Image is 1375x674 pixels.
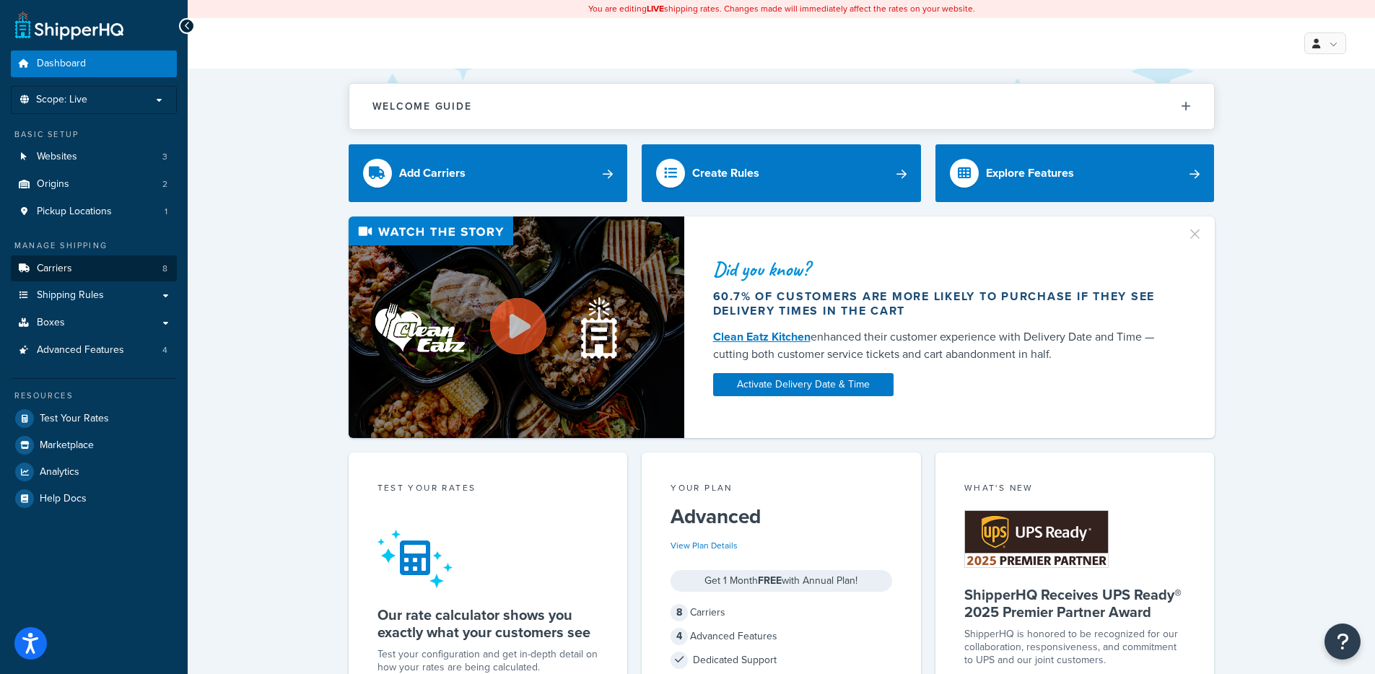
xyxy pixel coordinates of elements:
[11,144,177,170] li: Websites
[713,259,1169,279] div: Did you know?
[377,481,599,498] div: Test your rates
[713,328,811,345] a: Clean Eatz Kitchen
[349,84,1214,129] button: Welcome Guide
[986,163,1074,183] div: Explore Features
[37,289,104,302] span: Shipping Rules
[671,626,892,647] div: Advanced Features
[399,163,466,183] div: Add Carriers
[647,2,664,15] b: LIVE
[11,310,177,336] a: Boxes
[11,459,177,485] a: Analytics
[671,650,892,670] div: Dedicated Support
[40,493,87,505] span: Help Docs
[671,628,688,645] span: 4
[162,344,167,356] span: 4
[713,373,894,396] a: Activate Delivery Date & Time
[671,505,892,528] h5: Advanced
[40,466,79,478] span: Analytics
[37,206,112,218] span: Pickup Locations
[671,570,892,592] div: Get 1 Month with Annual Plan!
[11,282,177,309] a: Shipping Rules
[377,648,599,674] div: Test your configuration and get in-depth detail on how your rates are being calculated.
[11,406,177,432] a: Test Your Rates
[713,328,1169,363] div: enhanced their customer experience with Delivery Date and Time — cutting both customer service ti...
[964,586,1186,621] h5: ShipperHQ Receives UPS Ready® 2025 Premier Partner Award
[964,481,1186,498] div: What's New
[713,289,1169,318] div: 60.7% of customers are more likely to purchase if they see delivery times in the cart
[11,255,177,282] li: Carriers
[11,144,177,170] a: Websites3
[11,128,177,141] div: Basic Setup
[11,337,177,364] a: Advanced Features4
[37,178,69,191] span: Origins
[372,101,472,112] h2: Welcome Guide
[11,240,177,252] div: Manage Shipping
[162,178,167,191] span: 2
[671,481,892,498] div: Your Plan
[349,216,684,438] img: Video thumbnail
[40,413,109,425] span: Test Your Rates
[671,603,892,623] div: Carriers
[349,144,628,202] a: Add Carriers
[11,390,177,402] div: Resources
[11,255,177,282] a: Carriers8
[758,573,782,588] strong: FREE
[37,263,72,275] span: Carriers
[37,58,86,70] span: Dashboard
[11,337,177,364] li: Advanced Features
[935,144,1215,202] a: Explore Features
[11,432,177,458] a: Marketplace
[11,51,177,77] a: Dashboard
[162,263,167,275] span: 8
[11,486,177,512] a: Help Docs
[40,439,94,452] span: Marketplace
[165,206,167,218] span: 1
[37,344,124,356] span: Advanced Features
[11,198,177,225] a: Pickup Locations1
[11,171,177,198] li: Origins
[964,628,1186,667] p: ShipperHQ is honored to be recognized for our collaboration, responsiveness, and commitment to UP...
[671,539,738,552] a: View Plan Details
[11,171,177,198] a: Origins2
[11,198,177,225] li: Pickup Locations
[377,606,599,641] h5: Our rate calculator shows you exactly what your customers see
[642,144,921,202] a: Create Rules
[671,604,688,621] span: 8
[692,163,759,183] div: Create Rules
[37,317,65,329] span: Boxes
[1324,623,1361,660] button: Open Resource Center
[36,94,87,106] span: Scope: Live
[162,151,167,163] span: 3
[37,151,77,163] span: Websites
